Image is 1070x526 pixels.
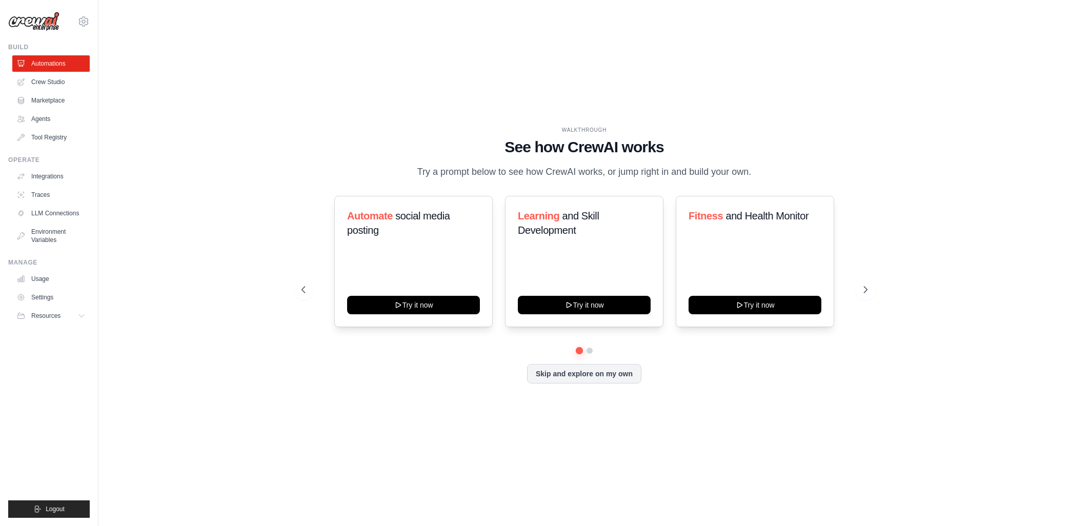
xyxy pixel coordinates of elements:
span: and Skill Development [518,210,599,236]
a: Settings [12,289,90,306]
h1: See how CrewAI works [301,138,867,156]
span: social media posting [347,210,450,236]
div: Operate [8,156,90,164]
a: Agents [12,111,90,127]
a: Crew Studio [12,74,90,90]
button: Resources [12,308,90,324]
a: Tool Registry [12,129,90,146]
a: Usage [12,271,90,287]
span: Logout [46,505,65,513]
a: Environment Variables [12,224,90,248]
a: LLM Connections [12,205,90,221]
span: Resources [31,312,60,320]
span: Fitness [689,210,723,221]
a: Traces [12,187,90,203]
div: Manage [8,258,90,267]
a: Integrations [12,168,90,185]
p: Try a prompt below to see how CrewAI works, or jump right in and build your own. [412,165,757,179]
button: Try it now [518,296,651,314]
div: Build [8,43,90,51]
div: WALKTHROUGH [301,126,867,134]
a: Automations [12,55,90,72]
span: Learning [518,210,559,221]
span: and Health Monitor [726,210,809,221]
span: Automate [347,210,393,221]
button: Try it now [689,296,821,314]
button: Try it now [347,296,480,314]
button: Logout [8,500,90,518]
button: Skip and explore on my own [527,364,641,383]
img: Logo [8,12,59,31]
a: Marketplace [12,92,90,109]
